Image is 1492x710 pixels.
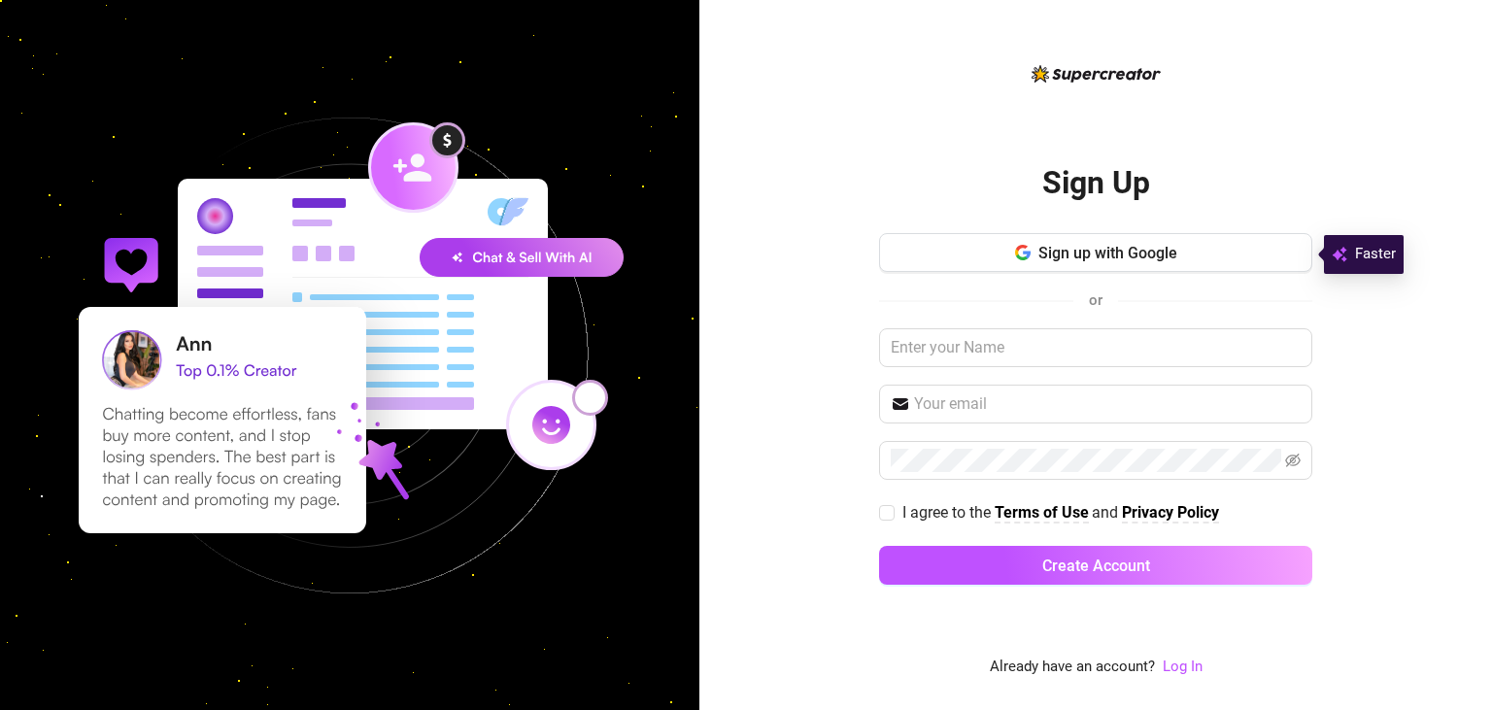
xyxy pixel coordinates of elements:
a: Log In [1163,656,1203,679]
span: Sign up with Google [1038,244,1177,262]
input: Your email [914,392,1301,416]
span: or [1089,291,1102,309]
span: Already have an account? [990,656,1155,679]
button: Sign up with Google [879,233,1312,272]
strong: Privacy Policy [1122,503,1219,522]
strong: Terms of Use [995,503,1089,522]
h2: Sign Up [1042,163,1150,203]
span: I agree to the [902,503,995,522]
span: and [1092,503,1122,522]
a: Log In [1163,658,1203,675]
span: eye-invisible [1285,453,1301,468]
span: Faster [1355,243,1396,266]
a: Privacy Policy [1122,503,1219,524]
span: Create Account [1042,557,1150,575]
input: Enter your Name [879,328,1312,367]
img: svg%3e [1332,243,1347,266]
a: Terms of Use [995,503,1089,524]
button: Create Account [879,546,1312,585]
img: signup-background-D0MIrEPF.svg [14,19,686,692]
img: logo-BBDzfeDw.svg [1032,65,1161,83]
